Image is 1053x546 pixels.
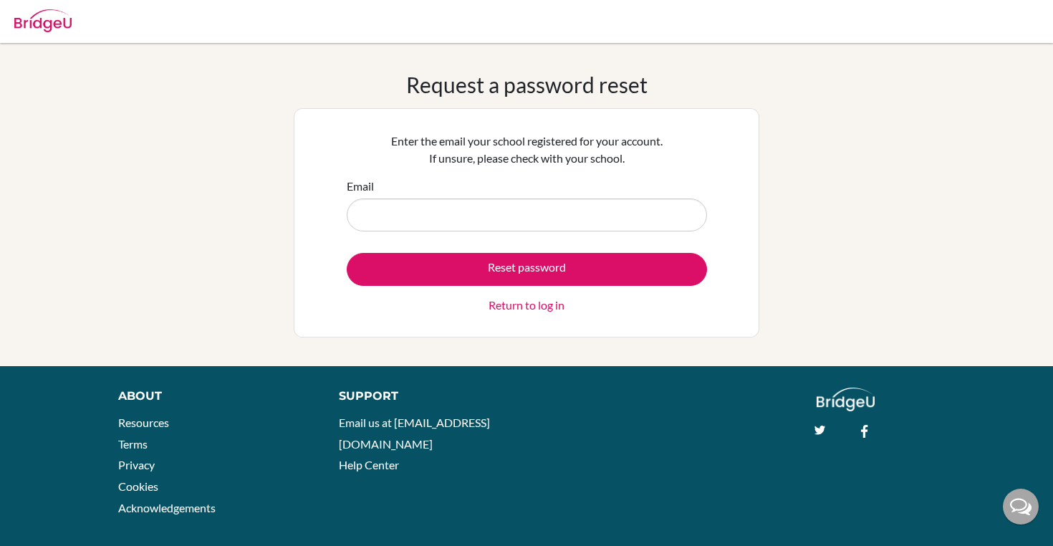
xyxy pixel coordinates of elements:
div: About [118,388,307,405]
a: Privacy [118,458,155,471]
div: Support [339,388,512,405]
a: Acknowledgements [118,501,216,514]
a: Help Center [339,458,399,471]
img: logo_white@2x-f4f0deed5e89b7ecb1c2cc34c3e3d731f90f0f143d5ea2071677605dd97b5244.png [817,388,875,411]
button: Reset password [347,253,707,286]
a: Cookies [118,479,158,493]
a: Email us at [EMAIL_ADDRESS][DOMAIN_NAME] [339,416,490,451]
a: Terms [118,437,148,451]
a: Return to log in [489,297,564,314]
label: Email [347,178,374,195]
h1: Request a password reset [406,72,648,97]
p: Enter the email your school registered for your account. If unsure, please check with your school. [347,133,707,167]
a: Resources [118,416,169,429]
img: Bridge-U [14,9,72,32]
